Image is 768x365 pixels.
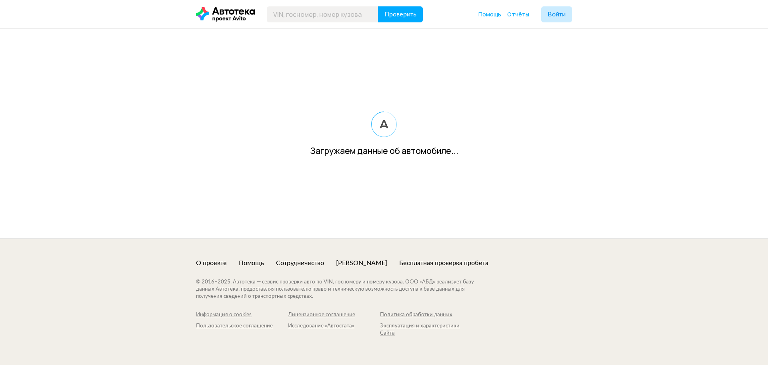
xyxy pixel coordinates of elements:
a: Информация о cookies [196,311,288,319]
div: Пользовательское соглашение [196,323,288,330]
a: Помощь [239,259,264,267]
button: Войти [541,6,572,22]
a: Эксплуатация и характеристики Сайта [380,323,472,337]
a: Исследование «Автостата» [288,323,380,337]
a: Пользовательское соглашение [196,323,288,337]
a: Отчёты [507,10,529,18]
a: [PERSON_NAME] [336,259,387,267]
a: О проекте [196,259,227,267]
div: © 2016– 2025 . Автотека — сервис проверки авто по VIN, госномеру и номеру кузова. ООО «АБД» реали... [196,279,490,300]
button: Проверить [378,6,423,22]
span: Проверить [384,11,416,18]
a: Сотрудничество [276,259,324,267]
a: Политика обработки данных [380,311,472,319]
span: Войти [548,11,566,18]
a: Помощь [478,10,501,18]
div: Исследование «Автостата» [288,323,380,330]
a: Бесплатная проверка пробега [399,259,488,267]
input: VIN, госномер, номер кузова [267,6,378,22]
a: Лицензионное соглашение [288,311,380,319]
